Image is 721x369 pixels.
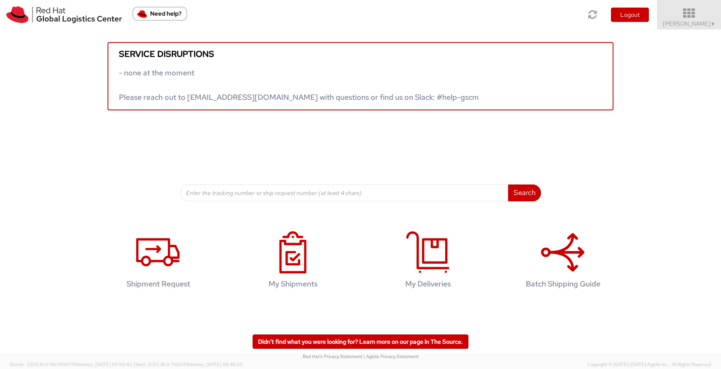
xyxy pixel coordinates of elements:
span: master, [DATE] 09:50:40 [79,361,132,367]
button: Logout [611,8,649,22]
span: Copyright © [DATE]-[DATE] Agistix Inc., All Rights Reserved [587,361,711,368]
h4: Shipment Request [104,280,213,288]
button: Need help? [132,7,187,21]
img: rh-logistics-00dfa346123c4ec078e1.svg [6,6,122,23]
h5: Service disruptions [119,49,602,59]
a: My Shipments [230,222,356,301]
h4: My Deliveries [374,280,482,288]
span: ▼ [710,21,716,27]
a: Shipment Request [95,222,221,301]
input: Enter the tracking number or ship request number (at least 4 chars) [180,184,508,201]
span: - none at the moment Please reach out to [EMAIL_ADDRESS][DOMAIN_NAME] with questions or find us o... [119,68,479,102]
a: Service disruptions - none at the moment Please reach out to [EMAIL_ADDRESS][DOMAIN_NAME] with qu... [108,42,613,110]
h4: Batch Shipping Guide [508,280,617,288]
a: | Agistix Privacy Statement [363,353,419,359]
button: Search [508,184,541,201]
span: master, [DATE] 09:46:25 [190,361,243,367]
span: [PERSON_NAME] [663,20,716,27]
h4: My Shipments [239,280,347,288]
a: Red Hat's Privacy Statement [303,353,362,359]
a: Batch Shipping Guide [500,222,626,301]
span: Client: 2025.18.0-71d3358 [133,361,243,367]
a: Didn't find what you were looking for? Learn more on our page in The Source. [253,334,468,349]
a: My Deliveries [365,222,491,301]
span: Server: 2025.19.0-91c74307f99 [10,361,132,367]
